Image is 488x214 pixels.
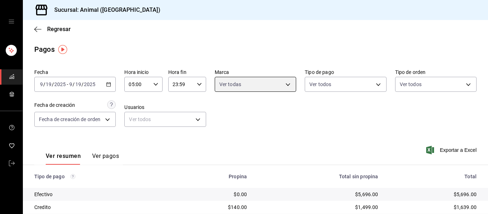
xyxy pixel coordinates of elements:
button: Ver pagos [92,153,119,165]
div: $1,499.00 [258,204,378,211]
div: Total sin propina [258,174,378,179]
label: Fecha [34,70,116,75]
input: ---- [54,81,66,87]
span: - [67,81,68,87]
input: ---- [84,81,96,87]
div: $1,639.00 [389,204,477,211]
input: -- [45,81,52,87]
span: Regresar [47,26,71,33]
div: $140.00 [179,204,247,211]
label: Tipo de pago [305,70,386,75]
button: Ver resumen [46,153,81,165]
h3: Sucursal: Animal ([GEOGRAPHIC_DATA]) [49,6,160,14]
div: Ver todos [124,112,206,127]
span: / [81,81,84,87]
span: / [43,81,45,87]
label: Hora inicio [124,70,162,75]
label: Usuarios [124,105,206,110]
input: -- [75,81,81,87]
span: / [73,81,75,87]
div: Credito [34,204,168,211]
svg: Los pagos realizados con Pay y otras terminales son montos brutos. [70,174,75,179]
label: Hora fin [168,70,206,75]
span: Ver todos [309,81,331,88]
span: / [52,81,54,87]
input: -- [69,81,73,87]
div: Tipo de pago [34,174,168,179]
div: Fecha de creación [34,101,75,109]
div: $5,696.00 [389,191,477,198]
img: Tooltip marker [58,45,67,54]
input: -- [40,81,43,87]
div: Propina [179,174,247,179]
div: Total [389,174,477,179]
div: Efectivo [34,191,168,198]
button: open drawer [9,19,14,24]
div: $5,696.00 [258,191,378,198]
label: Marca [215,70,296,75]
label: Tipo de orden [395,70,477,75]
button: Exportar a Excel [428,146,477,154]
button: Regresar [34,26,71,33]
div: navigation tabs [46,153,119,165]
div: Pagos [34,44,55,55]
span: Ver todos [400,81,422,88]
span: Fecha de creación de orden [39,116,100,123]
div: $0.00 [179,191,247,198]
span: Ver todas [219,81,241,88]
